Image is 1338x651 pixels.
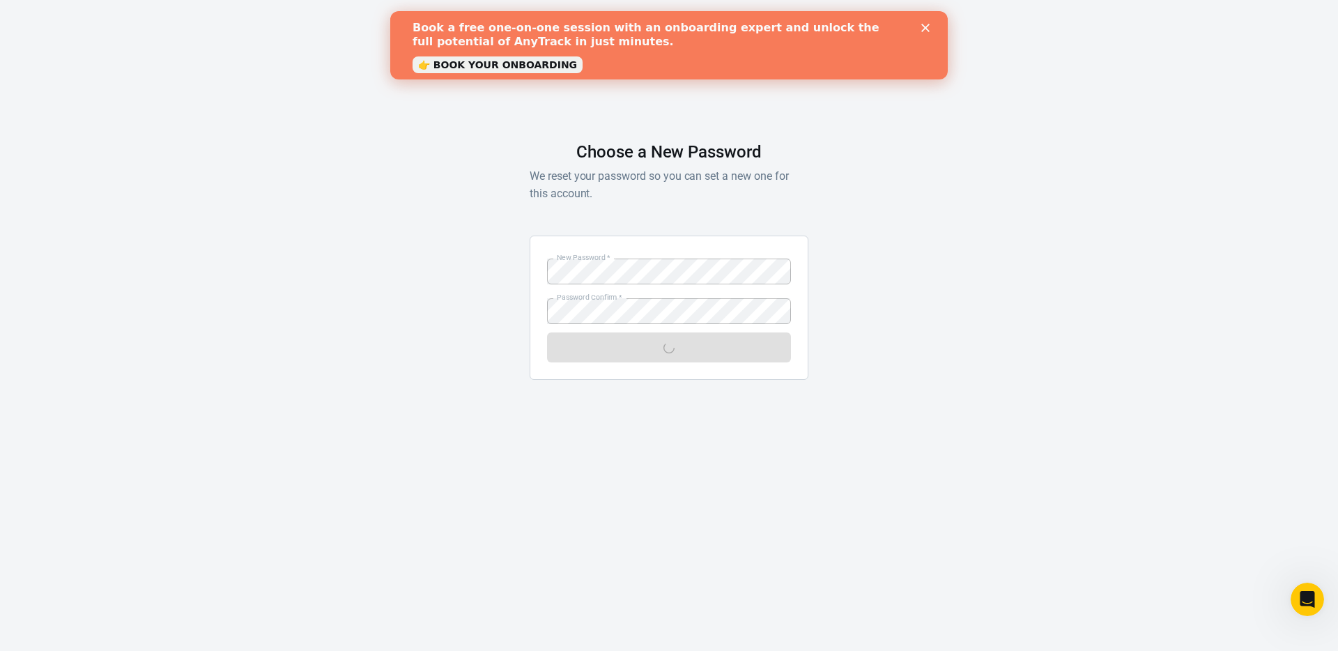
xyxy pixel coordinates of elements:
[576,142,762,162] h1: Choose a New Password
[530,167,808,202] p: We reset your password so you can set a new one for this account.
[557,252,610,263] label: New Password
[531,13,545,21] div: Close
[1291,583,1324,616] iframe: Intercom live chat
[557,292,622,302] label: Password Confirm
[390,11,948,79] iframe: Intercom live chat banner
